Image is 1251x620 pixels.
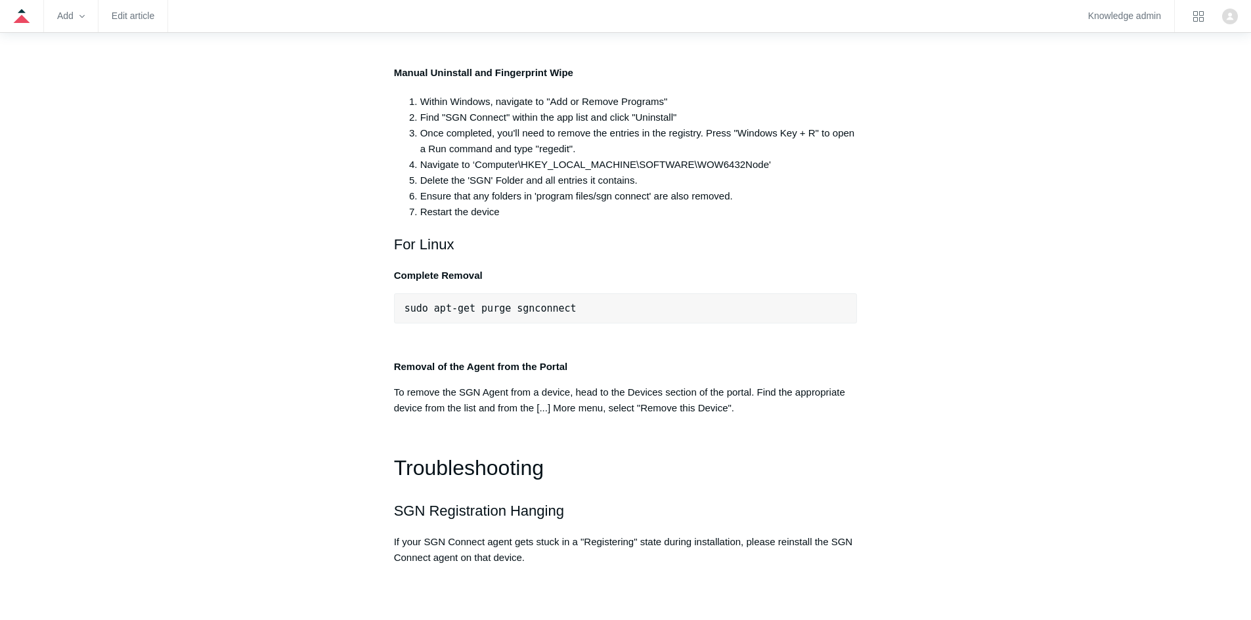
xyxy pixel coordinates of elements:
li: Restart the device [420,204,858,220]
span: To remove the SGN Agent from a device, head to the Devices section of the portal. Find the approp... [394,386,845,413]
strong: Complete Removal [394,270,483,281]
img: user avatar [1222,9,1238,24]
li: Delete the 'SGN' Folder and all entries it contains. [420,173,858,188]
li: Ensure that any folders in 'program files/sgn connect' are also removed. [420,188,858,204]
h1: Troubleshooting [394,451,858,485]
pre: sudo apt-get purge sgnconnect [394,293,858,323]
zd-hc-trigger: Add [57,12,85,20]
strong: Removal of the Agent from the Portal [394,361,567,372]
li: Once completed, you'll need to remove the entries in the registry. Press "Windows Key + R" to ope... [420,125,858,157]
h2: For Linux [394,233,858,256]
li: Navigate to ‘Computer\HKEY_LOCAL_MACHINE\SOFTWARE\WOW6432Node' [420,157,858,173]
a: Knowledge admin [1088,12,1161,20]
strong: Manual Uninstall and Fingerprint Wipe [394,67,573,78]
a: Edit article [112,12,154,20]
span: If your SGN Connect agent gets stuck in a "Registering" state during installation, please reinsta... [394,536,853,563]
li: Find "SGN Connect" within the app list and click "Uninstall" [420,110,858,125]
zd-hc-trigger: Click your profile icon to open the profile menu [1222,9,1238,24]
li: Within Windows, navigate to "Add or Remove Programs" [420,94,858,110]
h2: SGN Registration Hanging [394,499,858,522]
